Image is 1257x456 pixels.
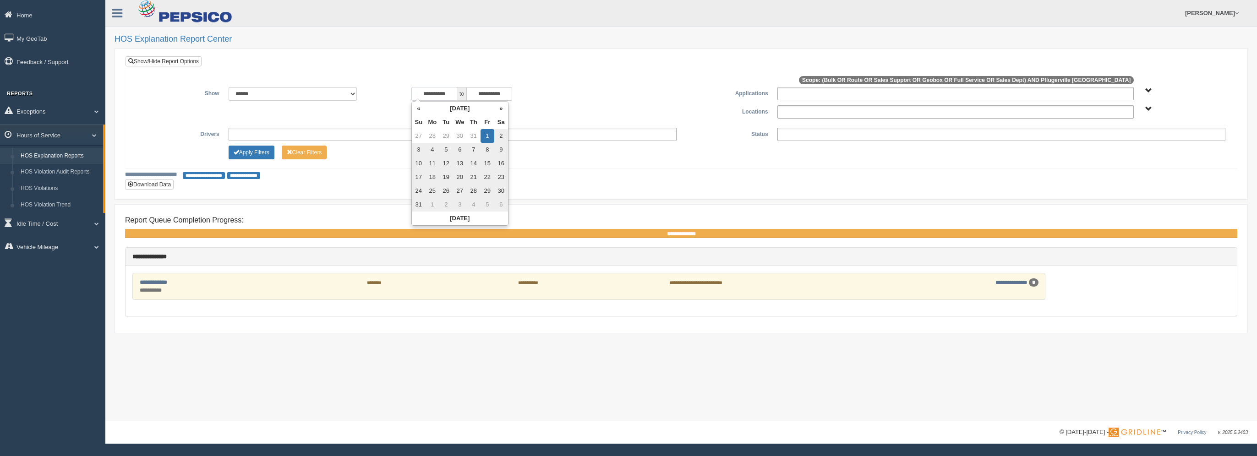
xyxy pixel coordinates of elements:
[494,170,508,184] td: 23
[467,170,481,184] td: 21
[412,129,426,143] td: 27
[453,198,467,212] td: 3
[426,184,439,198] td: 25
[453,170,467,184] td: 20
[494,143,508,157] td: 9
[467,115,481,129] th: Th
[481,184,494,198] td: 29
[439,184,453,198] td: 26
[457,87,466,101] span: to
[681,87,773,98] label: Applications
[125,216,1237,224] h4: Report Queue Completion Progress:
[132,87,224,98] label: Show
[1218,430,1248,435] span: v. 2025.5.2403
[16,164,103,180] a: HOS Violation Audit Reports
[494,198,508,212] td: 6
[481,157,494,170] td: 15
[229,146,274,159] button: Change Filter Options
[481,170,494,184] td: 22
[412,184,426,198] td: 24
[494,129,508,143] td: 2
[467,129,481,143] td: 31
[282,146,327,159] button: Change Filter Options
[453,115,467,129] th: We
[494,102,508,115] th: »
[481,115,494,129] th: Fr
[453,157,467,170] td: 13
[426,157,439,170] td: 11
[412,115,426,129] th: Su
[412,198,426,212] td: 31
[426,129,439,143] td: 28
[481,143,494,157] td: 8
[1178,430,1206,435] a: Privacy Policy
[467,157,481,170] td: 14
[426,170,439,184] td: 18
[453,184,467,198] td: 27
[412,143,426,157] td: 3
[412,102,426,115] th: «
[126,56,202,66] a: Show/Hide Report Options
[1109,428,1160,437] img: Gridline
[426,102,494,115] th: [DATE]
[439,115,453,129] th: Tu
[115,35,1248,44] h2: HOS Explanation Report Center
[467,198,481,212] td: 4
[426,198,439,212] td: 1
[453,129,467,143] td: 30
[439,157,453,170] td: 12
[412,170,426,184] td: 17
[481,198,494,212] td: 5
[16,197,103,213] a: HOS Violation Trend
[439,143,453,157] td: 5
[16,148,103,164] a: HOS Explanation Reports
[481,129,494,143] td: 1
[439,170,453,184] td: 19
[681,128,773,139] label: Status
[494,184,508,198] td: 30
[439,129,453,143] td: 29
[412,212,508,225] th: [DATE]
[125,179,174,190] button: Download Data
[426,115,439,129] th: Mo
[681,105,773,116] label: Locations
[1060,428,1248,437] div: © [DATE]-[DATE] - ™
[412,157,426,170] td: 10
[16,180,103,197] a: HOS Violations
[494,157,508,170] td: 16
[426,143,439,157] td: 4
[467,184,481,198] td: 28
[494,115,508,129] th: Sa
[439,198,453,212] td: 2
[467,143,481,157] td: 7
[453,143,467,157] td: 6
[132,128,224,139] label: Drivers
[799,76,1134,84] span: Scope: (Bulk OR Route OR Sales Support OR Geobox OR Full Service OR Sales Dept) AND Pflugerville ...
